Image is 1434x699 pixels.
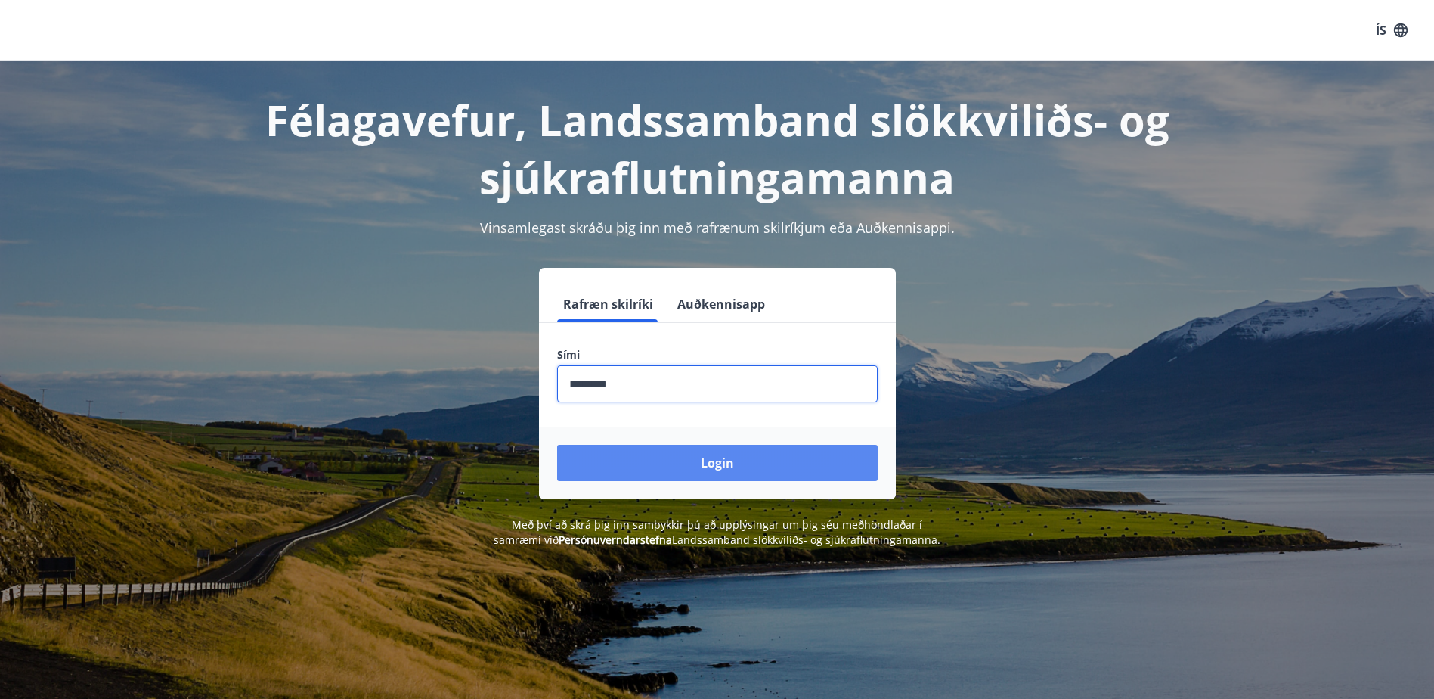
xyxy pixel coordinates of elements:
[480,219,955,237] span: Vinsamlegast skráðu þig inn með rafrænum skilríkjum eða Auðkennisappi.
[559,533,672,547] a: Persónuverndarstefna
[557,445,878,481] button: Login
[671,286,771,322] button: Auðkennisapp
[557,286,659,322] button: Rafræn skilríki
[557,347,878,362] label: Sími
[494,517,940,547] span: Með því að skrá þig inn samþykkir þú að upplýsingar um þig séu meðhöndlaðar í samræmi við Landssa...
[1367,17,1416,44] button: ÍS
[191,91,1244,206] h1: Félagavefur, Landssamband slökkviliðs- og sjúkraflutningamanna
